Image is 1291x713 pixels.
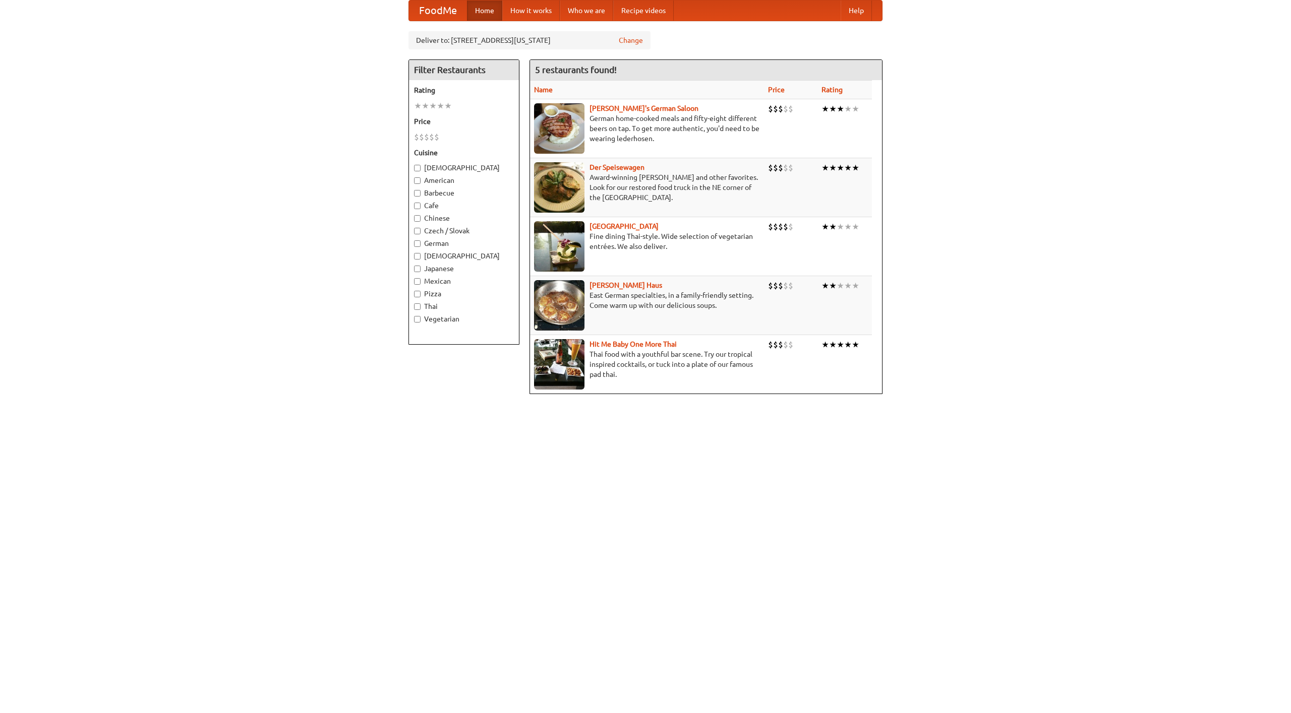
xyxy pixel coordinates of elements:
li: ★ [422,100,429,111]
li: ★ [821,221,829,232]
li: ★ [837,162,844,173]
li: $ [788,339,793,350]
li: ★ [829,280,837,291]
li: $ [773,280,778,291]
li: $ [419,132,424,143]
h5: Price [414,116,514,126]
li: ★ [837,280,844,291]
h5: Rating [414,85,514,95]
li: ★ [414,100,422,111]
li: ★ [821,162,829,173]
input: Chinese [414,215,421,222]
img: esthers.jpg [534,103,584,154]
li: ★ [829,162,837,173]
li: $ [778,221,783,232]
li: ★ [852,162,859,173]
label: Chinese [414,213,514,223]
label: [DEMOGRAPHIC_DATA] [414,163,514,173]
a: Der Speisewagen [590,163,644,171]
img: satay.jpg [534,221,584,272]
label: Pizza [414,289,514,299]
li: $ [783,221,788,232]
li: ★ [821,280,829,291]
p: Fine dining Thai-style. Wide selection of vegetarian entrées. We also deliver. [534,231,760,251]
p: Award-winning [PERSON_NAME] and other favorites. Look for our restored food truck in the NE corne... [534,172,760,203]
label: German [414,238,514,248]
li: $ [788,280,793,291]
li: ★ [852,103,859,114]
p: East German specialties, in a family-friendly setting. Come warm up with our delicious soups. [534,290,760,310]
label: Japanese [414,264,514,274]
li: ★ [437,100,444,111]
input: [DEMOGRAPHIC_DATA] [414,253,421,260]
a: Change [619,35,643,45]
li: ★ [852,339,859,350]
input: Barbecue [414,190,421,197]
a: Rating [821,86,843,94]
a: Hit Me Baby One More Thai [590,340,677,348]
li: $ [768,339,773,350]
li: $ [773,162,778,173]
input: Thai [414,303,421,310]
li: $ [778,162,783,173]
li: $ [783,162,788,173]
p: Thai food with a youthful bar scene. Try our tropical inspired cocktails, or tuck into a plate of... [534,349,760,379]
li: $ [773,339,778,350]
li: ★ [429,100,437,111]
li: ★ [844,103,852,114]
input: Cafe [414,203,421,209]
li: $ [783,280,788,291]
li: ★ [837,103,844,114]
li: $ [788,221,793,232]
label: Vegetarian [414,314,514,324]
li: $ [768,103,773,114]
li: $ [768,280,773,291]
label: Cafe [414,201,514,211]
li: $ [773,103,778,114]
img: speisewagen.jpg [534,162,584,213]
input: Mexican [414,278,421,285]
a: FoodMe [409,1,467,21]
input: Japanese [414,266,421,272]
a: Name [534,86,553,94]
li: ★ [852,221,859,232]
input: Czech / Slovak [414,228,421,234]
label: Thai [414,301,514,311]
li: $ [773,221,778,232]
img: babythai.jpg [534,339,584,390]
li: ★ [837,221,844,232]
a: How it works [502,1,560,21]
a: [GEOGRAPHIC_DATA] [590,222,659,230]
a: Home [467,1,502,21]
li: $ [788,103,793,114]
ng-pluralize: 5 restaurants found! [535,65,617,75]
a: Price [768,86,785,94]
a: Recipe videos [613,1,674,21]
li: $ [783,339,788,350]
input: American [414,177,421,184]
input: German [414,240,421,247]
label: Mexican [414,276,514,286]
a: [PERSON_NAME] Haus [590,281,662,289]
li: $ [778,339,783,350]
li: ★ [829,103,837,114]
li: $ [424,132,429,143]
li: $ [768,162,773,173]
input: [DEMOGRAPHIC_DATA] [414,165,421,171]
h4: Filter Restaurants [409,60,519,80]
li: $ [429,132,434,143]
li: ★ [829,339,837,350]
li: $ [783,103,788,114]
li: $ [778,103,783,114]
div: Deliver to: [STREET_ADDRESS][US_STATE] [408,31,651,49]
li: ★ [844,339,852,350]
img: kohlhaus.jpg [534,280,584,331]
li: $ [434,132,439,143]
label: American [414,175,514,185]
label: Czech / Slovak [414,226,514,236]
li: ★ [821,339,829,350]
label: Barbecue [414,188,514,198]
